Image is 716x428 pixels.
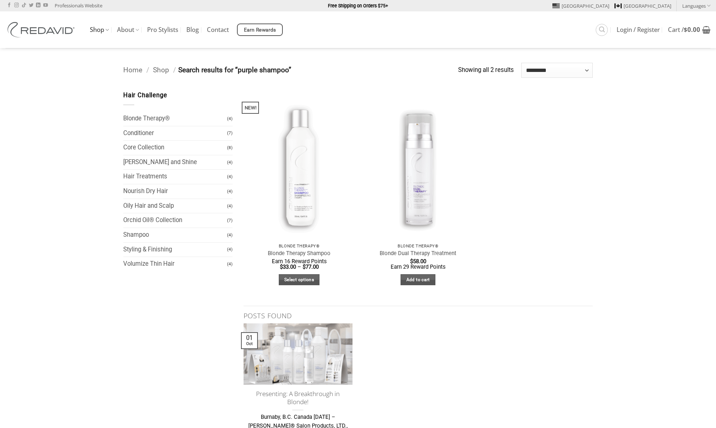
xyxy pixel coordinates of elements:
[123,126,227,141] a: Conditioner
[617,27,660,33] span: Login / Register
[227,214,233,227] span: (7)
[123,65,458,76] nav: Breadcrumb
[7,3,11,8] a: Follow on Facebook
[207,23,229,36] a: Contact
[90,23,109,37] a: Shop
[147,23,178,36] a: Pro Stylists
[227,243,233,256] span: (4)
[617,23,660,36] a: Login / Register
[22,3,26,8] a: Follow on TikTok
[458,65,514,75] p: Showing all 2 results
[227,112,233,125] span: (4)
[401,274,435,286] a: Add to cart: “Blonde Dual Therapy Treatment”
[123,199,227,213] a: Oily Hair and Scalp
[146,66,149,74] span: /
[36,3,40,8] a: Follow on LinkedIn
[303,264,319,270] bdi: 77.00
[268,250,330,257] a: Blonde Therapy Shampoo
[6,22,79,37] img: REDAVID Salon Products | United States
[682,0,710,11] a: Languages
[186,23,199,36] a: Blog
[227,170,233,183] span: (4)
[521,63,593,77] select: Shop order
[123,170,227,184] a: Hair Treatments
[123,92,167,99] span: Hair Challenge
[173,66,176,74] span: /
[227,141,233,154] span: (8)
[227,156,233,169] span: (4)
[237,23,283,36] a: Earn Rewards
[227,229,233,242] span: (4)
[279,274,320,286] a: Select options for “Blonde Therapy Shampoo”
[43,3,48,8] a: Follow on YouTube
[668,27,700,33] span: Cart /
[410,258,426,265] bdi: 58.00
[14,3,19,8] a: Follow on Instagram
[366,244,470,249] p: Blonde Therapy®
[153,66,169,74] a: Shop
[117,23,139,37] a: About
[123,184,227,199] a: Nourish Dry Hair
[244,312,593,320] h4: Posts found
[391,264,446,270] span: Earn 29 Reward Points
[684,25,700,34] bdi: 0.00
[668,22,710,38] a: View cart
[328,3,388,8] strong: Free Shipping on Orders $75+
[123,141,227,155] a: Core Collection
[410,258,413,265] span: $
[596,24,608,36] a: Search
[227,200,233,213] span: (4)
[380,250,456,257] a: Blonde Dual Therapy Treatment
[29,3,33,8] a: Follow on Twitter
[123,112,227,126] a: Blonde Therapy®
[123,66,142,74] a: Home
[362,91,474,240] img: REDAVID Blonde Dual Therapy for Blonde and Highlighted Hair
[227,185,233,198] span: (4)
[303,264,306,270] span: $
[123,213,227,228] a: Orchid Oil® Collection
[272,258,327,265] span: Earn 16 Reward Points
[243,91,355,240] img: REDAVID Blonde Therapy Shampoo for Blonde and Highlightened Hair
[552,0,609,11] a: [GEOGRAPHIC_DATA]
[123,243,227,257] a: Styling & Finishing
[247,244,351,249] p: Blonde Therapy®
[684,25,687,34] span: $
[297,264,301,270] span: –
[280,264,296,270] bdi: 33.00
[614,0,671,11] a: [GEOGRAPHIC_DATA]
[247,390,349,406] a: Presenting: A Breakthrough in Blonde!
[123,257,227,271] a: Volumize Thin Hair
[244,26,276,34] span: Earn Rewards
[227,127,233,139] span: (7)
[227,258,233,271] span: (4)
[280,264,283,270] span: $
[123,228,227,242] a: Shampoo
[123,155,227,170] a: [PERSON_NAME] and Shine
